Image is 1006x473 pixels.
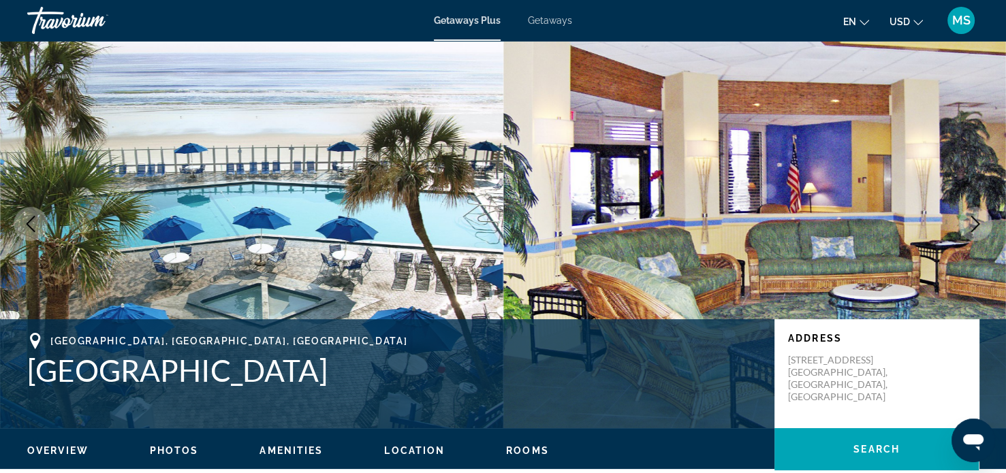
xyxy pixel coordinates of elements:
span: en [843,16,856,27]
button: Change language [843,12,869,31]
a: Getaways [528,15,572,26]
span: [GEOGRAPHIC_DATA], [GEOGRAPHIC_DATA], [GEOGRAPHIC_DATA] [50,336,407,346]
h1: [GEOGRAPHIC_DATA] [27,353,761,388]
button: Location [384,444,445,457]
button: Search [774,428,979,470]
span: Search [853,444,900,455]
button: Previous image [14,207,48,241]
button: Next image [958,207,992,241]
button: Overview [27,444,89,457]
span: Amenities [260,445,323,456]
iframe: Button to launch messaging window [952,419,995,462]
p: Address [788,333,965,344]
span: Photos [150,445,199,456]
span: Rooms [506,445,549,456]
span: USD [890,16,910,27]
button: Rooms [506,444,549,457]
a: Getaways Plus [434,15,501,26]
button: Amenities [260,444,323,457]
a: Travorium [27,3,163,38]
span: Overview [27,445,89,456]
span: MS [952,14,971,27]
button: Change currency [890,12,923,31]
p: [STREET_ADDRESS] [GEOGRAPHIC_DATA], [GEOGRAPHIC_DATA], [GEOGRAPHIC_DATA] [788,354,897,403]
button: Photos [150,444,199,457]
span: Location [384,445,445,456]
button: User Menu [943,6,979,35]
